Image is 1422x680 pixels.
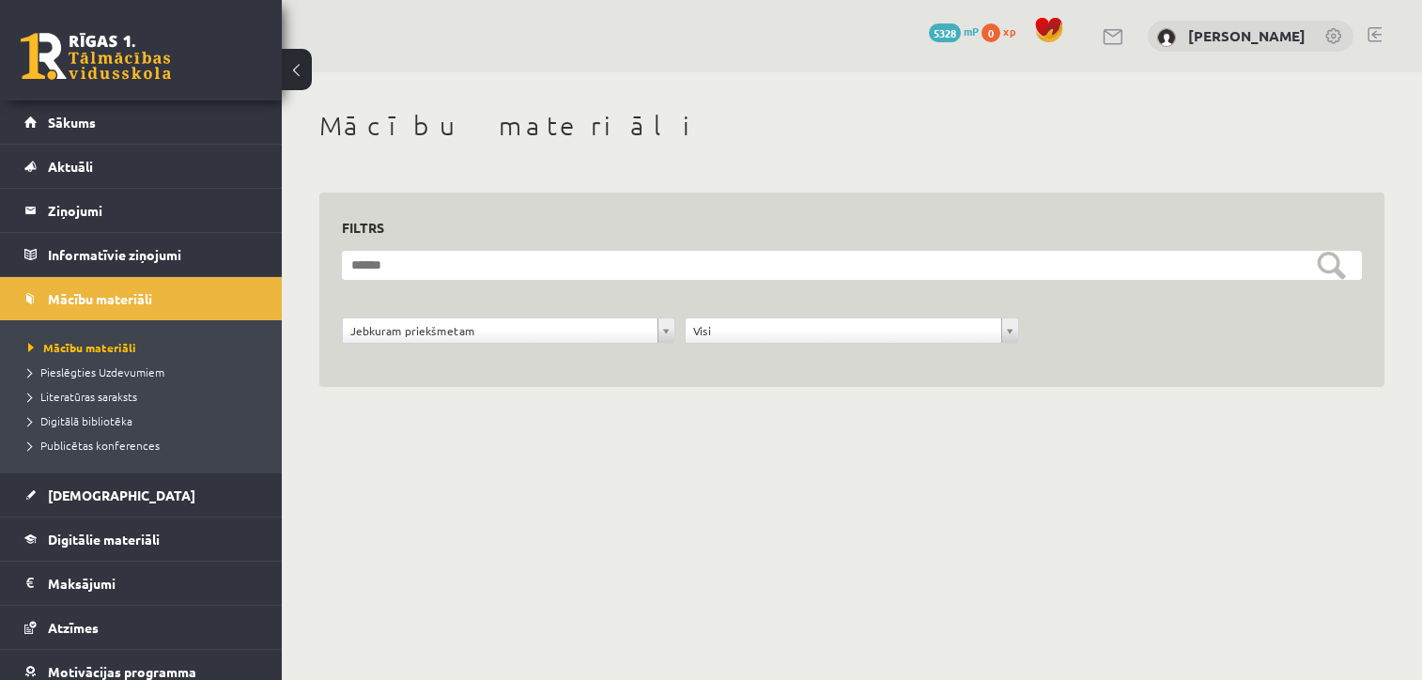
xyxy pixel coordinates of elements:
[24,100,258,144] a: Sākums
[24,277,258,320] a: Mācību materiāli
[28,412,263,429] a: Digitālā bibliotēka
[24,189,258,232] a: Ziņojumi
[28,339,263,356] a: Mācību materiāli
[350,318,650,343] span: Jebkuram priekšmetam
[28,438,160,453] span: Publicētas konferences
[28,340,136,355] span: Mācību materiāli
[319,110,1384,142] h1: Mācību materiāli
[981,23,1000,42] span: 0
[28,363,263,380] a: Pieslēgties Uzdevumiem
[964,23,979,39] span: mP
[48,663,196,680] span: Motivācijas programma
[28,413,132,428] span: Digitālā bibliotēka
[24,518,258,561] a: Digitālie materiāli
[1188,26,1306,45] a: [PERSON_NAME]
[693,318,993,343] span: Visi
[48,114,96,131] span: Sākums
[1003,23,1015,39] span: xp
[48,233,258,276] legend: Informatīvie ziņojumi
[28,364,164,379] span: Pieslēgties Uzdevumiem
[28,388,263,405] a: Literatūras saraksts
[343,318,674,343] a: Jebkuram priekšmetam
[24,233,258,276] a: Informatīvie ziņojumi
[48,487,195,503] span: [DEMOGRAPHIC_DATA]
[24,145,258,188] a: Aktuāli
[48,189,258,232] legend: Ziņojumi
[48,290,152,307] span: Mācību materiāli
[48,562,258,605] legend: Maksājumi
[686,318,1017,343] a: Visi
[24,473,258,517] a: [DEMOGRAPHIC_DATA]
[981,23,1025,39] a: 0 xp
[28,389,137,404] span: Literatūras saraksts
[24,562,258,605] a: Maksājumi
[342,215,1339,240] h3: Filtrs
[48,158,93,175] span: Aktuāli
[48,531,160,548] span: Digitālie materiāli
[929,23,979,39] a: 5328 mP
[1157,28,1176,47] img: Nikoleta Zamarjonova
[28,437,263,454] a: Publicētas konferences
[929,23,961,42] span: 5328
[21,33,171,80] a: Rīgas 1. Tālmācības vidusskola
[48,619,99,636] span: Atzīmes
[24,606,258,649] a: Atzīmes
